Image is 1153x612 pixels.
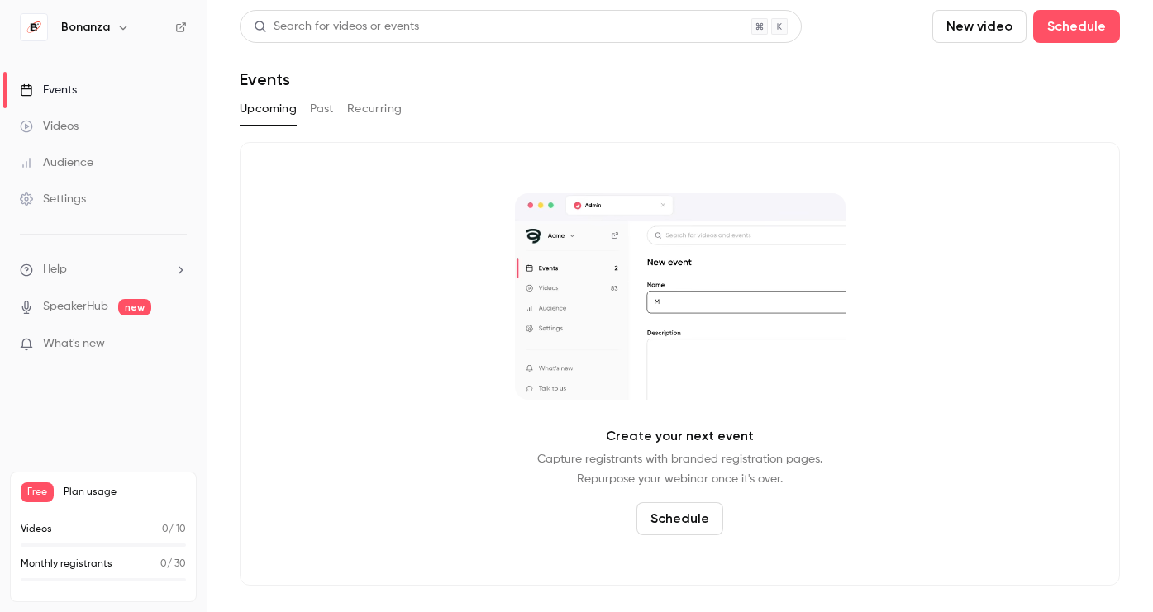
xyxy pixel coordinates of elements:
[20,191,86,207] div: Settings
[162,522,186,537] p: / 10
[21,557,112,572] p: Monthly registrants
[162,524,169,534] span: 0
[254,18,419,36] div: Search for videos or events
[20,154,93,171] div: Audience
[61,19,110,36] h6: Bonanza
[636,502,723,535] button: Schedule
[21,14,47,40] img: Bonanza
[347,96,403,122] button: Recurring
[1033,10,1120,43] button: Schedule
[20,261,187,278] li: help-dropdown-opener
[21,482,54,502] span: Free
[20,82,77,98] div: Events
[21,522,52,537] p: Videos
[20,118,79,135] div: Videos
[310,96,334,122] button: Past
[167,337,187,352] iframe: Noticeable Trigger
[160,559,167,569] span: 0
[160,557,186,572] p: / 30
[240,69,290,89] h1: Events
[43,335,105,353] span: What's new
[118,299,151,315] span: new
[43,261,67,278] span: Help
[537,449,822,489] p: Capture registrants with branded registration pages. Repurpose your webinar once it's over.
[43,298,108,315] a: SpeakerHub
[240,96,297,122] button: Upcoming
[606,426,754,446] p: Create your next event
[932,10,1027,43] button: New video
[64,486,186,499] span: Plan usage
